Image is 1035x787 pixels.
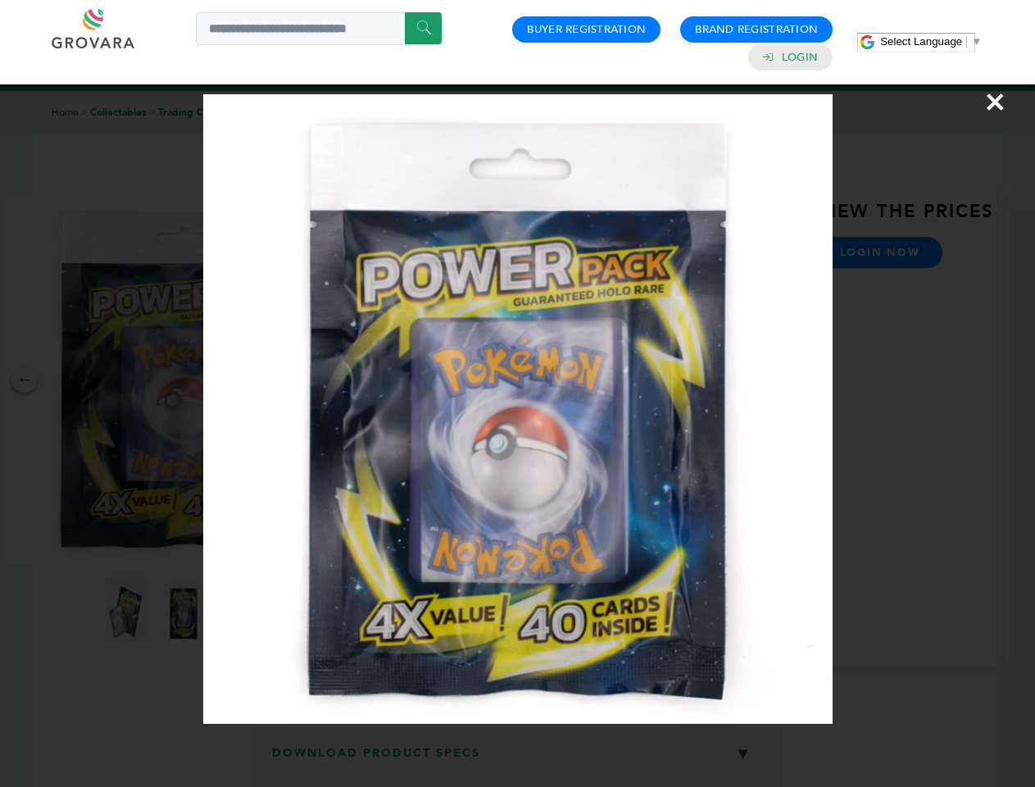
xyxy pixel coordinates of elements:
input: Search a product or brand... [196,12,442,45]
span: ▼ [971,35,982,48]
a: Buyer Registration [527,22,646,37]
img: Image Preview [203,94,833,724]
a: Select Language​ [880,35,982,48]
a: Brand Registration [695,22,818,37]
a: Login [782,50,818,65]
span: Select Language [880,35,962,48]
span: × [984,79,1006,125]
span: ​ [966,35,967,48]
